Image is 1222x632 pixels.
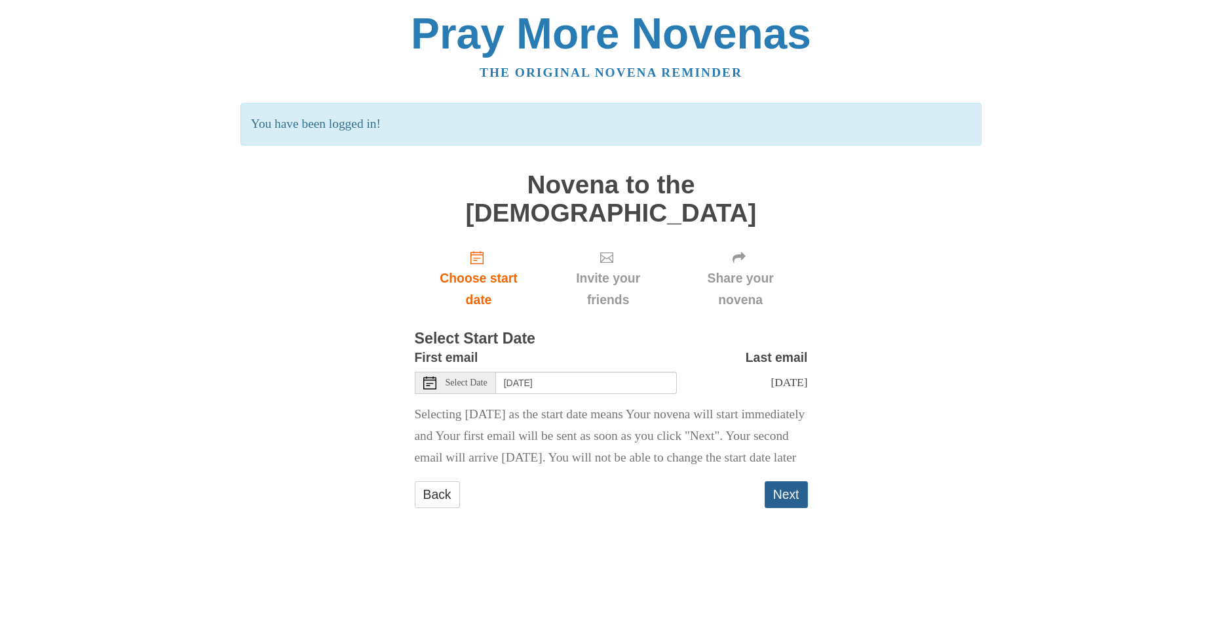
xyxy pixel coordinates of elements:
label: Last email [746,347,808,368]
div: Click "Next" to confirm your start date first. [543,240,673,318]
input: Use the arrow keys to pick a date [496,372,677,394]
a: Back [415,481,460,508]
h1: Novena to the [DEMOGRAPHIC_DATA] [415,171,808,227]
span: Invite your friends [556,267,660,311]
h3: Select Start Date [415,330,808,347]
span: Select Date [446,378,487,387]
div: Click "Next" to confirm your start date first. [674,240,808,318]
a: The original novena reminder [480,66,742,79]
span: [DATE] [771,376,807,389]
a: Pray More Novenas [411,9,811,58]
p: Selecting [DATE] as the start date means Your novena will start immediately and Your first email ... [415,404,808,469]
a: Choose start date [415,240,543,318]
span: Share your novena [687,267,795,311]
label: First email [415,347,478,368]
p: You have been logged in! [240,103,982,146]
span: Choose start date [428,267,530,311]
button: Next [765,481,808,508]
